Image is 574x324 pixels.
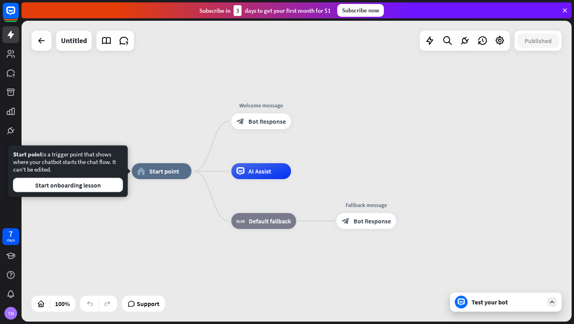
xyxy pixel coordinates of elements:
[7,237,15,243] div: days
[9,230,13,237] div: 7
[517,34,559,48] button: Published
[234,5,242,16] div: 3
[53,297,72,310] div: 100%
[137,297,159,310] span: Support
[472,298,543,306] div: Test your bot
[13,178,123,192] button: Start onboarding lesson
[337,4,384,17] div: Subscribe now
[248,117,286,125] span: Bot Response
[13,150,42,158] span: Start point
[330,201,402,209] div: Fallback message
[342,217,350,225] i: block_bot_response
[225,101,297,109] div: Welcome message
[6,3,30,27] button: Open LiveChat chat widget
[2,228,19,245] a: 7 days
[199,5,331,16] div: Subscribe in days to get your first month for $1
[236,217,245,225] i: block_fallback
[4,307,17,320] div: TH
[137,167,145,175] i: home_2
[61,31,87,51] div: Untitled
[354,217,391,225] span: Bot Response
[236,117,244,125] i: block_bot_response
[149,167,179,175] span: Start point
[249,217,291,225] span: Default fallback
[248,167,271,175] span: AI Assist
[13,150,123,192] div: is a trigger point that shows where your chatbot starts the chat flow. It can't be edited.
